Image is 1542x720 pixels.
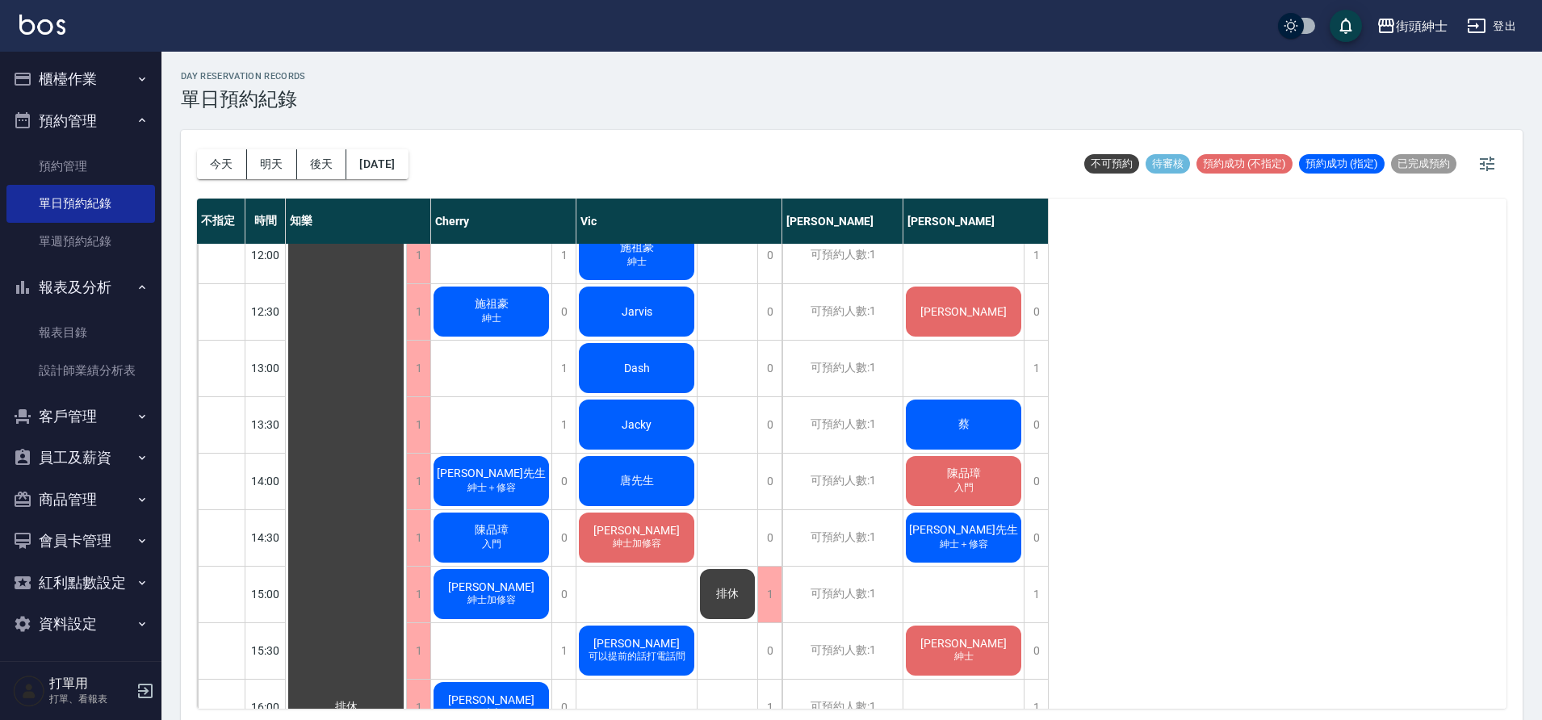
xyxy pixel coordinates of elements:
[713,587,742,601] span: 排休
[286,199,431,244] div: 知樂
[590,637,683,650] span: [PERSON_NAME]
[445,580,538,593] span: [PERSON_NAME]
[49,692,132,706] p: 打單、看報表
[245,283,286,340] div: 12:30
[551,454,576,509] div: 0
[576,199,782,244] div: Vic
[1146,157,1190,171] span: 待審核
[757,567,781,622] div: 1
[479,538,505,551] span: 入門
[464,593,519,607] span: 紳士加修容
[406,341,430,396] div: 1
[618,418,655,431] span: Jacky
[445,693,538,706] span: [PERSON_NAME]
[1084,157,1139,171] span: 不可預約
[782,199,903,244] div: [PERSON_NAME]
[610,537,664,550] span: 紳士加修容
[757,510,781,566] div: 0
[782,341,903,396] div: 可預約人數:1
[757,623,781,679] div: 0
[551,510,576,566] div: 0
[6,479,155,521] button: 商品管理
[1330,10,1362,42] button: save
[406,228,430,283] div: 1
[551,341,576,396] div: 1
[1299,157,1385,171] span: 預約成功 (指定)
[955,417,973,432] span: 蔡
[6,352,155,389] a: 設計師業績分析表
[782,510,903,566] div: 可預約人數:1
[782,228,903,283] div: 可預約人數:1
[617,241,657,255] span: 施祖豪
[757,397,781,453] div: 0
[297,149,347,179] button: 後天
[471,297,512,312] span: 施祖豪
[49,676,132,692] h5: 打單用
[757,454,781,509] div: 0
[782,454,903,509] div: 可預約人數:1
[1391,157,1456,171] span: 已完成預約
[782,397,903,453] div: 可預約人數:1
[346,149,408,179] button: [DATE]
[245,622,286,679] div: 15:30
[951,650,977,663] span: 紳士
[618,305,656,318] span: Jarvis
[245,566,286,622] div: 15:00
[944,467,984,481] span: 陳品璋
[6,185,155,222] a: 單日預約紀錄
[406,510,430,566] div: 1
[782,623,903,679] div: 可預約人數:1
[6,266,155,308] button: 報表及分析
[6,148,155,185] a: 預約管理
[6,603,155,645] button: 資料設定
[585,650,689,663] span: 可以提前的話打電話問
[6,314,155,351] a: 報表目錄
[247,149,297,179] button: 明天
[617,474,657,488] span: 唐先生
[406,567,430,622] div: 1
[6,437,155,479] button: 員工及薪資
[937,538,991,551] span: 紳士＋修容
[1370,10,1454,43] button: 街頭紳士
[590,524,683,537] span: [PERSON_NAME]
[782,284,903,340] div: 可預約人數:1
[1196,157,1293,171] span: 預約成功 (不指定)
[1460,11,1523,41] button: 登出
[6,396,155,437] button: 客戶管理
[434,467,549,481] span: [PERSON_NAME]先生
[917,305,1010,318] span: [PERSON_NAME]
[6,562,155,604] button: 紅利點數設定
[406,454,430,509] div: 1
[551,623,576,679] div: 1
[551,567,576,622] div: 0
[406,284,430,340] div: 1
[1024,454,1048,509] div: 0
[757,228,781,283] div: 0
[13,675,45,707] img: Person
[464,481,519,495] span: 紳士＋修容
[757,341,781,396] div: 0
[782,567,903,622] div: 可預約人數:1
[1024,567,1048,622] div: 1
[6,58,155,100] button: 櫃檯作業
[551,284,576,340] div: 0
[19,15,65,35] img: Logo
[951,481,977,495] span: 入門
[917,637,1010,650] span: [PERSON_NAME]
[903,199,1049,244] div: [PERSON_NAME]
[624,255,650,269] span: 紳士
[245,396,286,453] div: 13:30
[551,228,576,283] div: 1
[431,199,576,244] div: Cherry
[551,397,576,453] div: 1
[197,149,247,179] button: 今天
[245,340,286,396] div: 13:00
[245,199,286,244] div: 時間
[906,523,1021,538] span: [PERSON_NAME]先生
[621,362,653,375] span: Dash
[6,223,155,260] a: 單週預約紀錄
[757,284,781,340] div: 0
[1024,228,1048,283] div: 1
[245,509,286,566] div: 14:30
[181,71,306,82] h2: day Reservation records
